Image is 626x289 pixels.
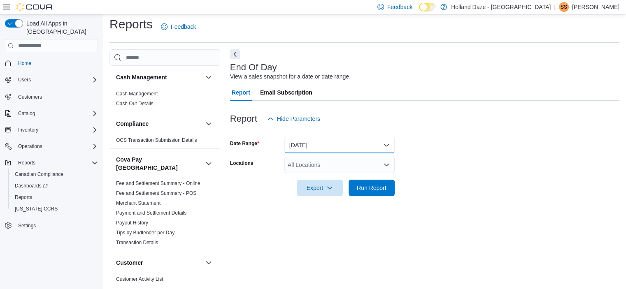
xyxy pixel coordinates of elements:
span: Settings [18,222,36,229]
a: Cash Out Details [116,101,154,106]
span: Payment and Settlement Details [116,210,186,216]
h3: Compliance [116,120,149,128]
button: Settings [2,220,101,231]
span: Cash Out Details [116,100,154,107]
button: Hide Parameters [264,111,323,127]
button: Users [2,74,101,86]
a: Payment and Settlement Details [116,210,186,216]
span: Catalog [18,110,35,117]
span: Fee and Settlement Summary - Online [116,180,200,187]
span: Export [302,180,338,196]
button: Cova Pay [GEOGRAPHIC_DATA] [204,159,214,169]
a: Transaction Details [116,240,158,245]
button: Home [2,57,101,69]
button: Operations [15,141,46,151]
span: Customer Activity List [116,276,163,282]
button: Run Report [349,180,395,196]
button: Catalog [15,109,38,118]
button: Inventory [15,125,42,135]
div: Cash Management [109,89,220,112]
span: Reports [12,192,98,202]
span: Washington CCRS [12,204,98,214]
label: Date Range [230,140,259,147]
button: Inventory [2,124,101,136]
button: Open list of options [383,162,390,168]
h3: Cash Management [116,73,167,81]
p: [PERSON_NAME] [572,2,619,12]
button: Reports [2,157,101,169]
h3: Customer [116,259,143,267]
button: Compliance [204,119,214,129]
nav: Complex example [5,54,98,253]
span: SS [561,2,567,12]
a: Customer Activity List [116,276,163,282]
span: Merchant Statement [116,200,161,206]
span: Users [18,76,31,83]
img: Cova [16,3,54,11]
p: | [554,2,556,12]
span: Home [15,58,98,68]
span: Reports [15,158,98,168]
span: Users [15,75,98,85]
button: Export [297,180,343,196]
a: Canadian Compliance [12,169,67,179]
button: Operations [2,141,101,152]
button: Customers [2,90,101,102]
a: Tips by Budtender per Day [116,230,175,236]
button: Next [230,49,240,59]
div: View a sales snapshot for a date or date range. [230,72,351,81]
span: Feedback [387,3,412,11]
span: Inventory [18,127,38,133]
a: OCS Transaction Submission Details [116,137,197,143]
input: Dark Mode [419,3,436,12]
span: OCS Transaction Submission Details [116,137,197,143]
a: Merchant Statement [116,200,161,206]
button: Cash Management [116,73,202,81]
span: Operations [15,141,98,151]
span: Dashboards [12,181,98,191]
button: Catalog [2,108,101,119]
span: Email Subscription [260,84,312,101]
button: Customer [204,258,214,268]
a: Home [15,58,35,68]
button: Compliance [116,120,202,128]
a: Settings [15,221,39,231]
button: Cova Pay [GEOGRAPHIC_DATA] [116,155,202,172]
button: [US_STATE] CCRS [8,203,101,215]
span: Canadian Compliance [12,169,98,179]
button: Cash Management [204,72,214,82]
button: Reports [8,192,101,203]
a: Cash Management [116,91,158,97]
button: Users [15,75,34,85]
a: Customers [15,92,45,102]
span: Report [232,84,250,101]
div: Cova Pay [GEOGRAPHIC_DATA] [109,178,220,251]
span: Run Report [357,184,386,192]
span: Customers [15,91,98,102]
button: [DATE] [284,137,395,153]
p: Holland Daze - [GEOGRAPHIC_DATA] [451,2,551,12]
span: Reports [15,194,32,201]
span: Customers [18,94,42,100]
span: Operations [18,143,42,150]
span: Settings [15,220,98,231]
a: Dashboards [8,180,101,192]
span: Catalog [15,109,98,118]
span: Reports [18,160,35,166]
span: Dashboards [15,183,48,189]
a: Fee and Settlement Summary - Online [116,180,200,186]
a: Payout History [116,220,148,226]
span: Hide Parameters [277,115,320,123]
button: Customer [116,259,202,267]
span: [US_STATE] CCRS [15,206,58,212]
div: Compliance [109,135,220,148]
h3: Report [230,114,257,124]
button: Reports [15,158,39,168]
h3: End Of Day [230,62,277,72]
div: Shawn S [559,2,569,12]
a: Fee and Settlement Summary - POS [116,190,196,196]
